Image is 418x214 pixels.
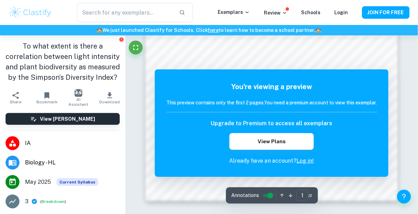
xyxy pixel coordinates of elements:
[40,115,95,123] h6: View [PERSON_NAME]
[31,88,62,108] button: Bookmark
[167,82,377,92] h5: You're viewing a preview
[119,37,124,42] button: Report issue
[42,198,65,205] button: Breakdown
[1,26,417,34] h6: We just launched Clastify for Schools. Click to learn how to become a school partner.
[25,178,51,186] span: May 2025
[167,157,377,165] p: Already have an account?
[211,119,333,128] h6: Upgrade to Premium to access all exemplars
[8,6,52,19] img: Clastify logo
[208,27,219,33] a: here
[63,88,94,108] button: AI Assistant
[75,89,82,97] img: AI Assistant
[129,41,143,54] button: Fullscreen
[25,139,120,147] span: IA
[57,178,98,186] span: Current Syllabus
[25,159,120,167] span: Biology - HL
[6,41,120,83] h1: To what extent is there a correlation between light intensity and plant biodiversity as measured ...
[67,97,90,107] span: AI Assistant
[77,3,173,22] input: Search for any exemplars...
[309,192,312,199] span: / 2
[25,197,28,206] p: 3
[301,10,321,15] a: Schools
[40,198,66,205] span: ( )
[36,100,58,104] span: Bookmark
[57,178,98,186] div: This exemplar is based on the current syllabus. Feel free to refer to it for inspiration/ideas wh...
[94,88,125,108] button: Download
[232,192,259,199] span: Annotations
[218,8,250,16] p: Exemplars
[316,27,321,33] span: 🏫
[10,100,22,104] span: Share
[97,27,103,33] span: 🏫
[297,157,314,164] a: Log in!
[335,10,348,15] a: Login
[6,113,120,125] button: View [PERSON_NAME]
[264,9,287,17] p: Review
[229,133,313,150] button: View Plans
[397,190,411,204] button: Help and Feedback
[362,6,410,19] button: JOIN FOR FREE
[100,100,120,104] span: Download
[167,99,377,106] h6: This preview contains only the first 2 pages. You need a premium account to view this exemplar.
